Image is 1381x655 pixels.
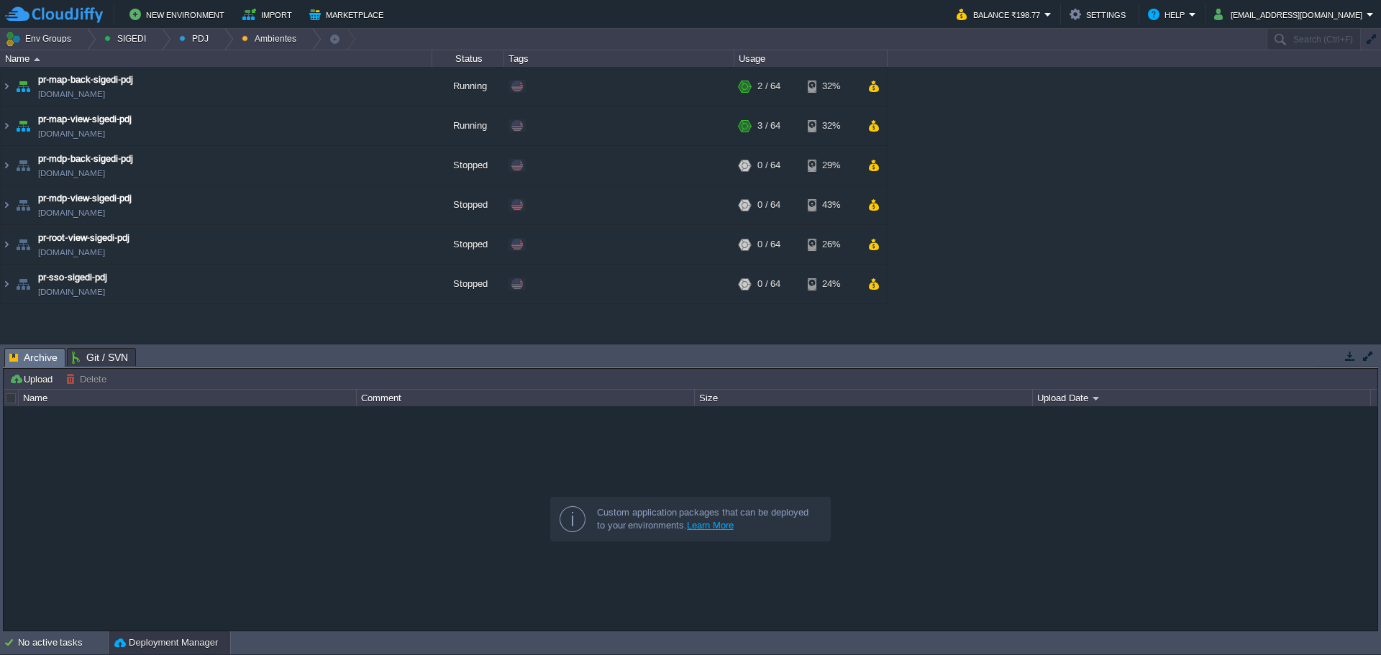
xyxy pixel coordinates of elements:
a: pr-map-view-sigedi-pdj [38,112,132,127]
div: 29% [808,146,854,185]
button: [EMAIL_ADDRESS][DOMAIN_NAME] [1214,6,1367,23]
a: pr-mdp-back-sigedi-pdj [38,152,133,166]
a: [DOMAIN_NAME] [38,87,105,101]
div: Stopped [432,225,504,264]
img: AMDAwAAAACH5BAEAAAAALAAAAAABAAEAAAICRAEAOw== [1,225,12,264]
button: Import [242,6,296,23]
button: Marketplace [309,6,388,23]
a: [DOMAIN_NAME] [38,285,105,299]
div: Comment [357,390,694,406]
button: SIGEDI [104,29,151,49]
div: Upload Date [1034,390,1370,406]
button: Delete [65,372,111,385]
img: AMDAwAAAACH5BAEAAAAALAAAAAABAAEAAAICRAEAOw== [1,185,12,224]
div: No active tasks [18,631,108,654]
div: 32% [808,106,854,145]
button: New Environment [129,6,229,23]
img: AMDAwAAAACH5BAEAAAAALAAAAAABAAEAAAICRAEAOw== [13,265,33,303]
div: 0 / 64 [757,146,780,185]
a: [DOMAIN_NAME] [38,206,105,220]
button: Upload [9,372,57,385]
img: AMDAwAAAACH5BAEAAAAALAAAAAABAAEAAAICRAEAOw== [1,146,12,185]
a: [DOMAIN_NAME] [38,127,105,141]
img: AMDAwAAAACH5BAEAAAAALAAAAAABAAEAAAICRAEAOw== [13,106,33,145]
a: pr-mdp-view-sigedi-pdj [38,191,132,206]
a: pr-root-view-sigedi-pdj [38,231,129,245]
div: 2 / 64 [757,67,780,106]
button: Deployment Manager [114,636,218,650]
div: Status [433,50,503,67]
button: Ambientes [242,29,301,49]
div: Stopped [432,185,504,224]
div: 0 / 64 [757,185,780,224]
span: Git / SVN [72,349,128,366]
img: AMDAwAAAACH5BAEAAAAALAAAAAABAAEAAAICRAEAOw== [1,265,12,303]
img: AMDAwAAAACH5BAEAAAAALAAAAAABAAEAAAICRAEAOw== [34,58,40,61]
div: 43% [808,185,854,224]
button: Balance ₹198.77 [957,6,1044,23]
div: Custom application packages that can be deployed to your environments. [597,506,819,532]
a: [DOMAIN_NAME] [38,245,105,260]
button: Settings [1070,6,1130,23]
div: 32% [808,67,854,106]
div: Running [432,106,504,145]
div: Name [19,390,356,406]
img: AMDAwAAAACH5BAEAAAAALAAAAAABAAEAAAICRAEAOw== [13,67,33,106]
img: AMDAwAAAACH5BAEAAAAALAAAAAABAAEAAAICRAEAOw== [1,106,12,145]
button: PDJ [179,29,214,49]
a: [DOMAIN_NAME] [38,166,105,180]
img: AMDAwAAAACH5BAEAAAAALAAAAAABAAEAAAICRAEAOw== [13,185,33,224]
div: 26% [808,225,854,264]
div: 0 / 64 [757,225,780,264]
div: Size [696,390,1032,406]
a: pr-map-back-sigedi-pdj [38,73,133,87]
img: AMDAwAAAACH5BAEAAAAALAAAAAABAAEAAAICRAEAOw== [1,67,12,106]
div: 0 / 64 [757,265,780,303]
div: Stopped [432,265,504,303]
div: Usage [735,50,887,67]
div: Name [1,50,432,67]
div: 24% [808,265,854,303]
span: Archive [9,349,58,367]
div: 3 / 64 [757,106,780,145]
img: AMDAwAAAACH5BAEAAAAALAAAAAABAAEAAAICRAEAOw== [13,225,33,264]
img: AMDAwAAAACH5BAEAAAAALAAAAAABAAEAAAICRAEAOw== [13,146,33,185]
a: Learn More [687,520,734,531]
iframe: chat widget [1321,597,1367,641]
a: pr-sso-sigedi-pdj [38,270,107,285]
div: Tags [505,50,734,67]
button: Help [1148,6,1189,23]
img: CloudJiffy [5,6,103,24]
button: Env Groups [5,29,76,49]
div: Stopped [432,146,504,185]
div: Running [432,67,504,106]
